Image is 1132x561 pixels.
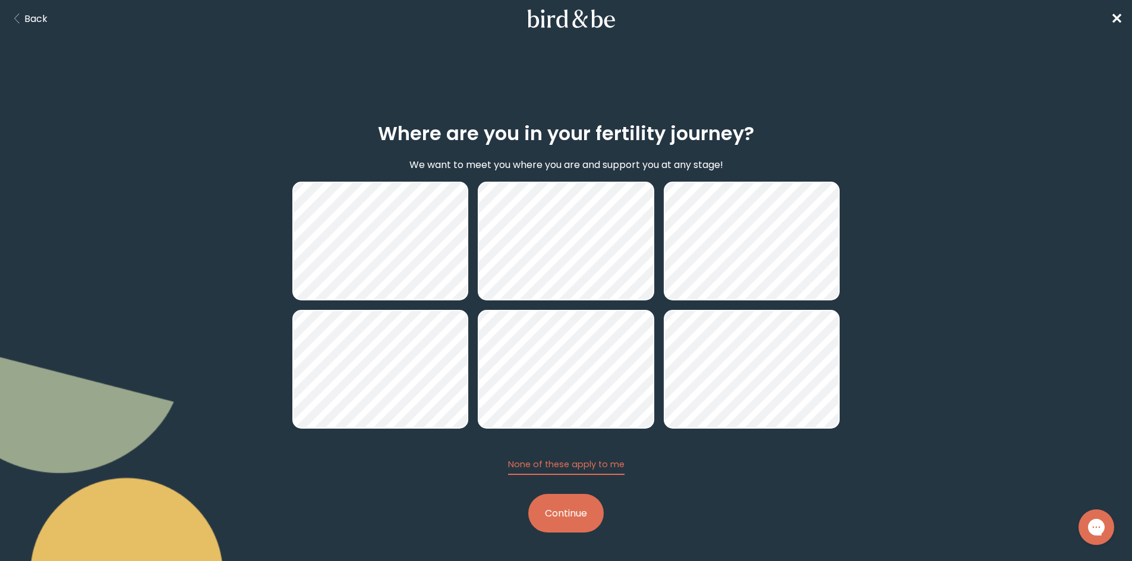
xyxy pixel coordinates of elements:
[528,494,604,533] button: Continue
[10,11,48,26] button: Back Button
[378,119,754,148] h2: Where are you in your fertility journey?
[409,157,723,172] p: We want to meet you where you are and support you at any stage!
[1111,8,1122,29] a: ✕
[1111,9,1122,28] span: ✕
[508,458,625,475] button: None of these apply to me
[1073,505,1120,549] iframe: Gorgias live chat messenger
